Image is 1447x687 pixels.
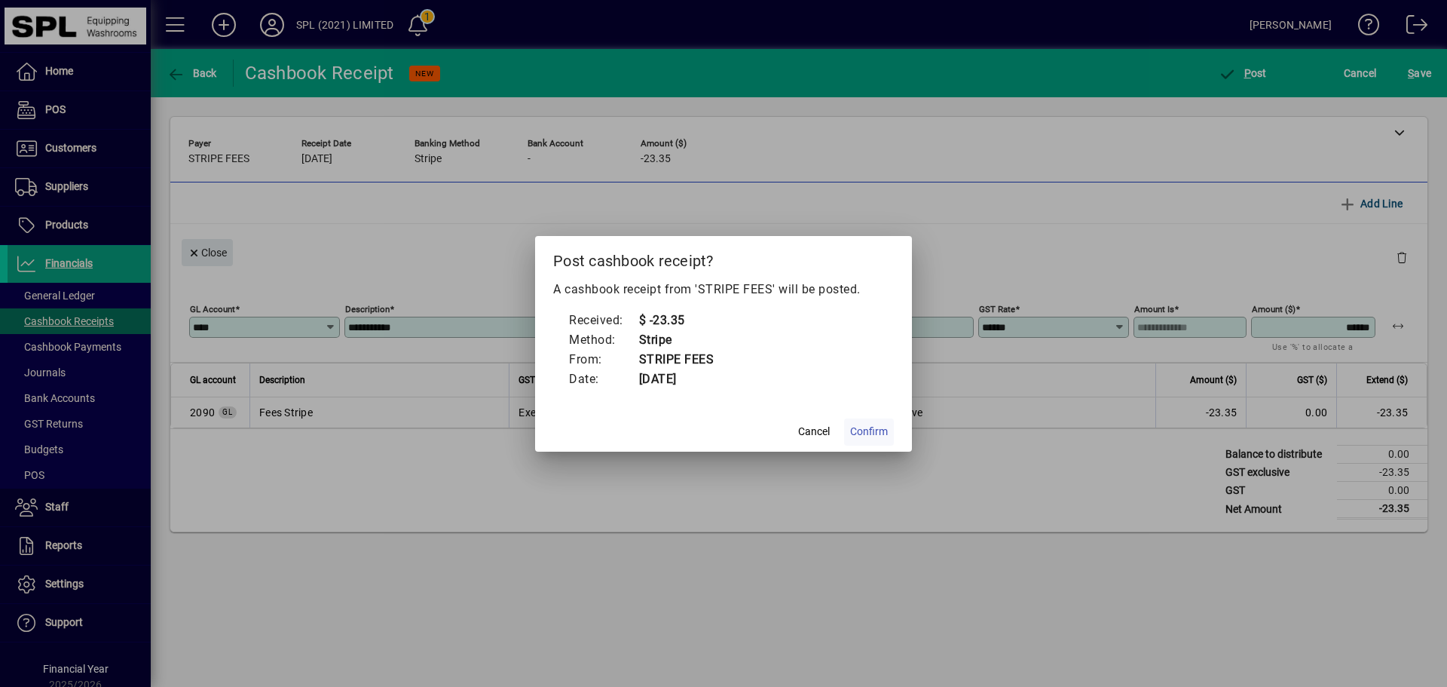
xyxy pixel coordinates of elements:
span: Cancel [798,424,830,440]
p: A cashbook receipt from 'STRIPE FEES' will be posted. [553,281,894,299]
button: Cancel [790,419,838,446]
button: Confirm [844,419,894,446]
td: From: [568,350,638,370]
td: STRIPE FEES [638,350,714,370]
td: Method: [568,330,638,350]
td: Received: [568,311,638,330]
td: [DATE] [638,370,714,389]
td: Stripe [638,330,714,350]
td: Date: [568,370,638,389]
span: Confirm [850,424,888,440]
td: $ -23.35 [638,311,714,330]
h2: Post cashbook receipt? [535,236,912,280]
